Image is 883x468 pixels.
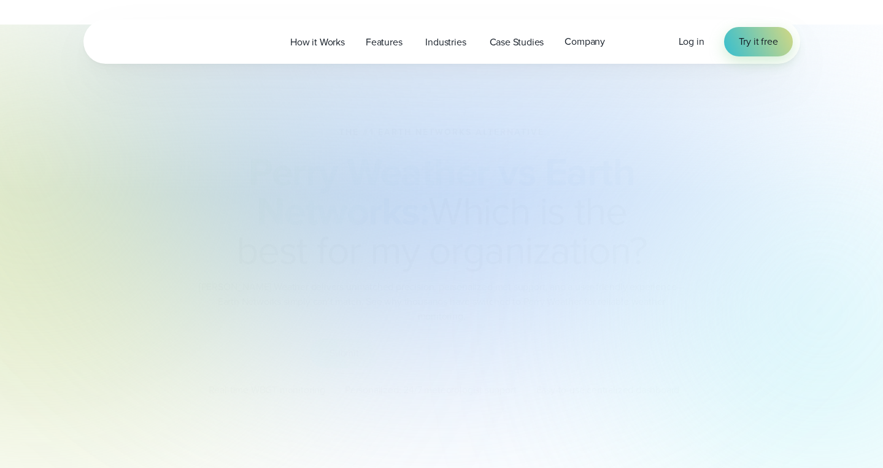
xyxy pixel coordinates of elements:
[425,35,466,50] span: Industries
[490,35,544,50] span: Case Studies
[290,35,345,50] span: How it Works
[565,34,605,49] span: Company
[724,27,793,56] a: Try it free
[679,34,704,48] span: Log in
[739,34,778,49] span: Try it free
[366,35,403,50] span: Features
[479,29,555,55] a: Case Studies
[280,29,355,55] a: How it Works
[679,34,704,49] a: Log in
